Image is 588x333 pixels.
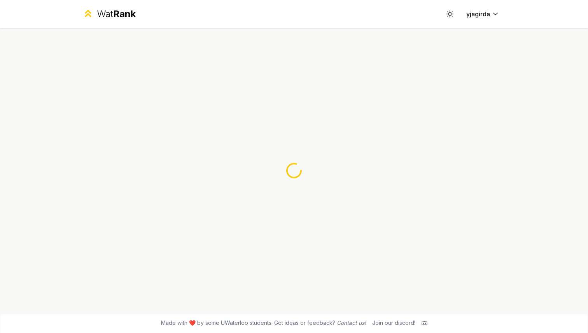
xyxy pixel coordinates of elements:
[82,8,136,20] a: WatRank
[460,7,506,21] button: yjagirda
[466,9,490,19] span: yjagirda
[113,8,136,19] span: Rank
[161,319,366,327] span: Made with ❤️ by some UWaterloo students. Got ideas or feedback?
[97,8,136,20] div: Wat
[372,319,415,327] div: Join our discord!
[337,319,366,326] a: Contact us!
